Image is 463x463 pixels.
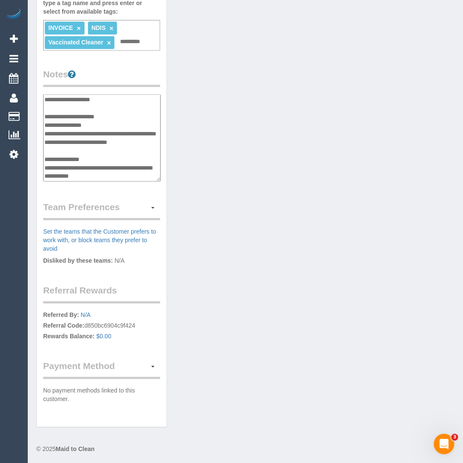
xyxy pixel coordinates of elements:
a: Set the teams that the Customer prefers to work with, or block teams they prefer to avoid [43,229,156,252]
img: Automaid Logo [5,9,22,21]
legend: Payment Method [43,360,160,379]
a: N/A [81,312,91,319]
label: Rewards Balance: [43,332,95,341]
strong: Maid to Clean [56,446,94,453]
label: Referred By: [43,311,79,319]
span: N/A [114,258,124,264]
a: × [77,25,81,32]
span: 3 [451,434,458,441]
p: d850bc6904c9f424 [43,311,160,343]
label: Disliked by these teams: [43,257,113,265]
legend: Notes [43,68,160,87]
span: NDIS [91,24,105,31]
p: No payment methods linked to this customer. [43,387,160,404]
span: Vaccinated Cleaner [48,39,103,46]
a: $0.00 [97,333,111,340]
a: × [109,25,113,32]
legend: Team Preferences [43,201,160,220]
a: × [107,39,111,47]
label: Referral Code: [43,322,84,330]
legend: Referral Rewards [43,284,160,304]
div: © 2025 [36,445,454,454]
span: INVOICE [48,24,73,31]
iframe: Intercom live chat [434,434,454,454]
